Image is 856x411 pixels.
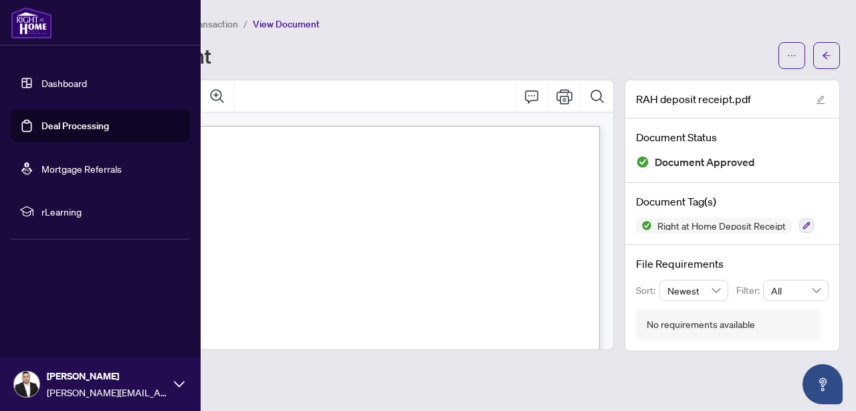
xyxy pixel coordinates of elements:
[41,204,181,219] span: rLearning
[41,77,87,89] a: Dashboard
[816,95,825,104] span: edit
[652,221,791,230] span: Right at Home Deposit Receipt
[47,385,167,400] span: [PERSON_NAME][EMAIL_ADDRESS][DOMAIN_NAME]
[243,16,247,31] li: /
[822,51,831,60] span: arrow-left
[802,364,843,404] button: Open asap
[41,163,122,175] a: Mortgage Referrals
[636,283,659,298] p: Sort:
[655,153,755,171] span: Document Approved
[636,256,829,272] h4: File Requirements
[636,129,829,145] h4: Document Status
[47,369,167,384] span: [PERSON_NAME]
[636,193,829,210] h4: Document Tag(s)
[11,7,52,39] img: logo
[787,51,796,60] span: ellipsis
[167,18,238,30] span: View Transaction
[14,372,39,397] img: Profile Icon
[636,218,652,234] img: Status Icon
[771,280,821,301] span: All
[736,283,763,298] p: Filter:
[667,280,721,301] span: Newest
[636,155,649,169] img: Document Status
[636,91,751,107] span: RAH deposit receipt.pdf
[253,18,320,30] span: View Document
[41,120,109,132] a: Deal Processing
[647,317,755,332] div: No requirements available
